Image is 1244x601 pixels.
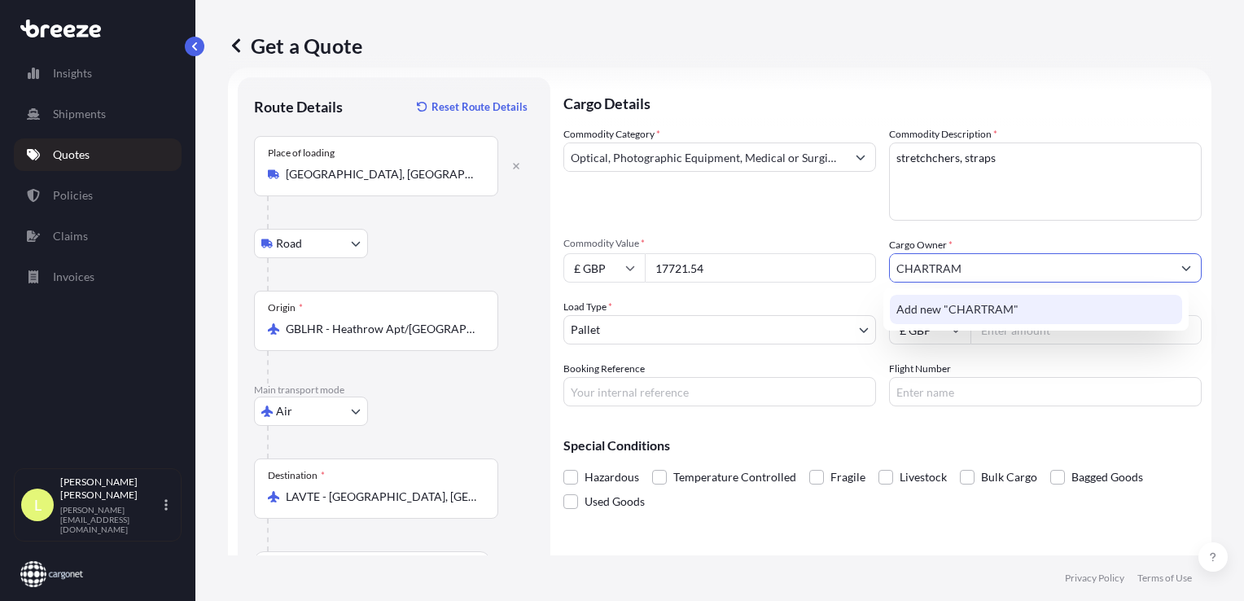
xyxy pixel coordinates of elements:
[53,228,88,244] p: Claims
[896,301,1018,318] span: Add new "CHARTRAM"
[286,489,478,505] input: Destination
[1071,465,1143,489] span: Bagged Goods
[889,126,997,143] label: Commodity Description
[254,229,368,258] button: Select transport
[1172,253,1201,283] button: Show suggestions
[900,465,947,489] span: Livestock
[645,253,876,283] input: Type amount
[890,295,1182,324] div: Suggestions
[254,97,343,116] p: Route Details
[981,465,1037,489] span: Bulk Cargo
[563,439,1202,452] p: Special Conditions
[53,269,94,285] p: Invoices
[890,253,1172,283] input: Full name
[53,106,106,122] p: Shipments
[268,469,325,482] div: Destination
[563,237,876,250] span: Commodity Value
[1065,572,1124,585] p: Privacy Policy
[846,143,875,172] button: Show suggestions
[286,321,478,337] input: Origin
[563,126,660,143] label: Commodity Category
[254,384,534,397] p: Main transport mode
[564,143,846,172] input: Select a commodity type
[268,301,303,314] div: Origin
[286,166,478,182] input: Place of loading
[53,65,92,81] p: Insights
[268,147,335,160] div: Place of loading
[20,561,83,587] img: organization-logo
[276,235,302,252] span: Road
[563,77,1202,126] p: Cargo Details
[585,489,645,514] span: Used Goods
[889,237,953,253] label: Cargo Owner
[585,465,639,489] span: Hazardous
[53,147,90,163] p: Quotes
[53,187,93,204] p: Policies
[431,99,528,115] p: Reset Route Details
[563,377,876,406] input: Your internal reference
[254,397,368,426] button: Select transport
[571,322,600,338] span: Pallet
[60,505,161,534] p: [PERSON_NAME][EMAIL_ADDRESS][DOMAIN_NAME]
[889,361,951,377] label: Flight Number
[34,497,42,513] span: L
[276,403,292,419] span: Air
[563,361,645,377] label: Booking Reference
[60,476,161,502] p: [PERSON_NAME] [PERSON_NAME]
[830,465,865,489] span: Fragile
[563,299,612,315] span: Load Type
[673,465,796,489] span: Temperature Controlled
[1137,572,1192,585] p: Terms of Use
[228,33,362,59] p: Get a Quote
[889,377,1202,406] input: Enter name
